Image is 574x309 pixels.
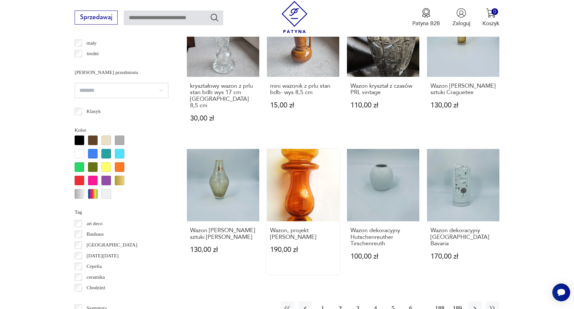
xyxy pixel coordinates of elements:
[421,8,431,18] img: Ikona medalu
[412,8,440,27] a: Ikona medaluPatyna B2B
[482,20,499,27] p: Koszyk
[270,227,336,240] h3: Wazon, projekt [PERSON_NAME]
[270,246,336,253] p: 190,00 zł
[453,8,470,27] button: Zaloguj
[87,219,103,228] p: art deco
[347,4,419,137] a: Wazon kryształ z czasów PRL vintageWazon kryształ z czasów PRL vintage110,00 zł
[87,39,97,47] p: mały
[87,294,105,303] p: Ćmielów
[482,8,499,27] button: 0Koszyk
[430,102,496,109] p: 130,00 zł
[430,227,496,247] h3: Wazon dekoracyjny [GEOGRAPHIC_DATA] Bavaria
[187,4,259,137] a: kryształowy wazon z prlu stan bdb wys 17 cm śr góry 8,5 cmkryształowy wazon z prlu stan bdb wys 1...
[75,68,168,77] p: [PERSON_NAME] przedmiotu
[350,83,416,96] h3: Wazon kryształ z czasów PRL vintage
[75,126,168,134] p: Kolor
[350,227,416,247] h3: Wazon dekoracyjny Hutschenreuther Tirschenreuth
[190,227,256,240] h3: Wazon [PERSON_NAME] sztuki [PERSON_NAME]
[190,246,256,253] p: 130,00 zł
[267,149,339,275] a: Wazon, projekt Stefan SadowskiWazon, projekt [PERSON_NAME]190,00 zł
[427,4,499,137] a: Wazon Ingrid Glas sztuki CragueteeWazon [PERSON_NAME] sztuki Craguetee130,00 zł
[87,49,99,58] p: średni
[210,13,219,22] button: Szukaj
[350,253,416,260] p: 100,00 zł
[486,8,496,18] img: Ikona koszyka
[87,283,106,292] p: Chodzież
[430,83,496,96] h3: Wazon [PERSON_NAME] sztuki Craguetee
[278,1,311,33] img: Patyna - sklep z meblami i dekoracjami vintage
[87,262,102,270] p: Cepelia
[87,273,105,281] p: ceramika
[190,115,256,122] p: 30,00 zł
[190,83,256,109] h3: kryształowy wazon z prlu stan bdb wys 17 cm [GEOGRAPHIC_DATA] 8,5 cm
[270,102,336,109] p: 15,00 zł
[350,102,416,109] p: 110,00 zł
[412,8,440,27] button: Patyna B2B
[75,11,118,25] button: Sprzedawaj
[456,8,466,18] img: Ikonka użytkownika
[87,107,101,115] p: Klasyk
[427,149,499,275] a: Wazon dekoracyjny Eschenbach BavariaWazon dekoracyjny [GEOGRAPHIC_DATA] Bavaria170,00 zł
[412,20,440,27] p: Patyna B2B
[87,230,104,238] p: Bauhaus
[87,241,137,249] p: [GEOGRAPHIC_DATA]
[87,252,119,260] p: [DATE][DATE]
[430,253,496,260] p: 170,00 zł
[267,4,339,137] a: mini wazonik z prlu stan bdb- wys 8,5 cmmini wazonik z prlu stan bdb- wys 8,5 cm15,00 zł
[75,208,168,216] p: Tag
[270,83,336,96] h3: mini wazonik z prlu stan bdb- wys 8,5 cm
[453,20,470,27] p: Zaloguj
[75,15,118,20] a: Sprzedawaj
[347,149,419,275] a: Wazon dekoracyjny Hutschenreuther TirschenreuthWazon dekoracyjny Hutschenreuther Tirschenreuth100...
[552,283,570,301] iframe: Smartsupp widget button
[187,149,259,275] a: Wazon Ingrid Glass sztuki CragueteeWazon [PERSON_NAME] sztuki [PERSON_NAME]130,00 zł
[491,8,498,15] div: 0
